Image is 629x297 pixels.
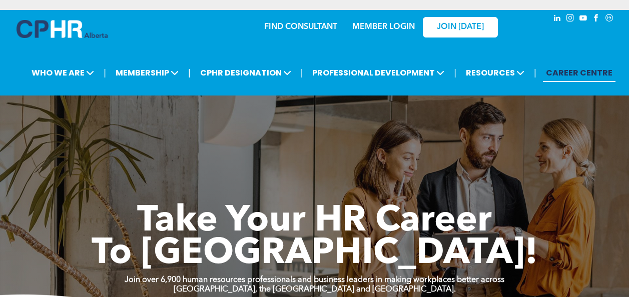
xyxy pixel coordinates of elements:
li: | [301,62,303,83]
strong: [GEOGRAPHIC_DATA], the [GEOGRAPHIC_DATA] and [GEOGRAPHIC_DATA]. [174,285,456,293]
span: WHO WE ARE [29,63,97,82]
a: JOIN [DATE] [423,17,498,37]
img: A blue and white logo for cp alberta [17,20,108,38]
a: facebook [591,12,602,26]
li: | [188,62,191,83]
a: instagram [565,12,576,26]
li: | [104,62,106,83]
strong: Join over 6,900 human resources professionals and business leaders in making workplaces better ac... [125,276,504,284]
li: | [534,62,536,83]
span: CPHR DESIGNATION [197,63,294,82]
span: Take Your HR Career [137,203,492,239]
a: FIND CONSULTANT [264,23,337,31]
a: linkedin [552,12,563,26]
span: To [GEOGRAPHIC_DATA]! [92,236,538,272]
a: Social network [604,12,615,26]
a: youtube [578,12,589,26]
a: MEMBER LOGIN [352,23,415,31]
span: PROFESSIONAL DEVELOPMENT [309,63,447,82]
span: JOIN [DATE] [437,22,484,32]
span: MEMBERSHIP [113,63,182,82]
li: | [454,62,456,83]
a: CAREER CENTRE [543,63,615,82]
span: RESOURCES [463,63,527,82]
